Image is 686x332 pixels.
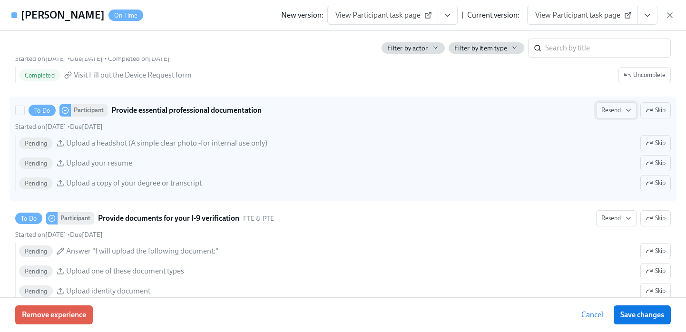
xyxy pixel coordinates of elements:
span: Tuesday, August 26th 2025, 10:01 am [15,123,66,131]
button: To DoParticipantProvide documents for your I-9 verificationFTE & PTEResendSkipStarted on[DATE] •D... [640,263,671,279]
button: To DoParticipantProvide documents for your I-9 verificationFTE & PTEResendSkipStarted on[DATE] •D... [640,283,671,299]
span: Pending [19,248,53,255]
div: • [15,122,103,131]
span: Friday, September 5th 2025, 10:00 am [70,231,103,239]
button: Remove experience [15,305,93,324]
button: Filter by actor [382,42,445,54]
span: Upload your resume [66,158,132,168]
span: Friday, September 5th 2025, 10:00 am [70,123,103,131]
button: View task page [637,6,657,25]
span: Skip [646,266,666,276]
div: Current version: [467,10,519,20]
span: Pending [19,288,53,295]
a: View Participant task page [527,6,638,25]
button: To DoParticipantProvide essential professional documentationSkipStarted on[DATE] •Due[DATE] Pendi... [596,102,637,118]
button: Save changes [614,305,671,324]
input: Search by title [545,39,671,58]
span: Skip [646,246,666,256]
span: Visit Fill out the Device Request form [74,70,192,80]
div: • [15,230,103,239]
span: Skip [646,214,666,223]
span: View Participant task page [535,10,630,20]
span: Pending [19,160,53,167]
button: View task page [438,6,458,25]
span: Upload one of these document types [66,266,184,276]
button: Cancel [575,305,610,324]
span: This task uses the "FTE & PTE" audience [243,214,274,223]
span: Skip [646,106,666,115]
h4: [PERSON_NAME] [21,8,105,22]
span: Filter by item type [454,44,507,53]
span: Cancel [581,310,603,320]
span: Skip [646,286,666,296]
span: View Participant task page [335,10,430,20]
div: New version: [281,10,323,20]
span: Upload identity document [66,286,150,296]
div: | [461,10,463,20]
span: Friday, September 5th 2025, 10:00 am [70,55,103,63]
span: Pending [19,268,53,275]
span: Resend [601,214,631,223]
button: To DoParticipantProvide essential professional documentationResendSkipStarted on[DATE] •Due[DATE]... [640,175,671,191]
span: Uncomplete [624,70,666,80]
div: • • [15,54,170,63]
button: To DoParticipantProvide essential professional documentationResendStarted on[DATE] •Due[DATE] Pen... [640,102,671,118]
span: Skip [646,178,666,188]
span: Upload a headshot (A simple clear photo -for internal use only) [66,138,267,148]
div: Participant [71,104,108,117]
div: Participant [58,212,94,225]
button: Filter by item type [449,42,524,54]
span: Filter by actor [387,44,428,53]
span: To Do [15,215,42,222]
span: Remove experience [22,310,86,320]
button: To DoParticipantProvide essential professional documentationResendSkipStarted on[DATE] •Due[DATE]... [640,135,671,151]
span: On Time [108,12,143,19]
button: To DoParticipantProvide documents for your I-9 verificationFTE & PTEResendSkipStarted on[DATE] •D... [640,243,671,259]
span: Upload a copy of your degree or transcript [66,178,202,188]
span: Pending [19,140,53,147]
span: To Do [29,107,56,114]
span: Skip [646,138,666,148]
a: View Participant task page [327,6,438,25]
button: To DoParticipantProvide documents for your I-9 verificationFTE & PTEResendStarted on[DATE] •Due[D... [640,210,671,226]
strong: Provide essential professional documentation [111,105,262,116]
span: Save changes [620,310,664,320]
span: Pending [19,180,53,187]
span: Thursday, August 28th 2025, 1:34 pm [108,55,170,63]
span: Tuesday, August 26th 2025, 10:01 am [15,231,66,239]
span: Skip [646,158,666,168]
button: To DoParticipantProvide essential professional documentationResendSkipStarted on[DATE] •Due[DATE]... [640,155,671,171]
strong: Provide documents for your I-9 verification [98,213,239,224]
span: Resend [601,106,631,115]
button: To DoParticipantProvide documents for your I-9 verificationFTE & PTESkipStarted on[DATE] •Due[DAT... [596,210,637,226]
span: Answer "I will upload the following document:" [66,246,218,256]
button: DoneParticipantRequest your equipmentFTEResendStarted on[DATE] •Due[DATE] • Completed on[DATE]Com... [618,67,671,83]
span: Tuesday, August 26th 2025, 10:01 am [15,55,66,63]
span: Completed [19,72,60,79]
